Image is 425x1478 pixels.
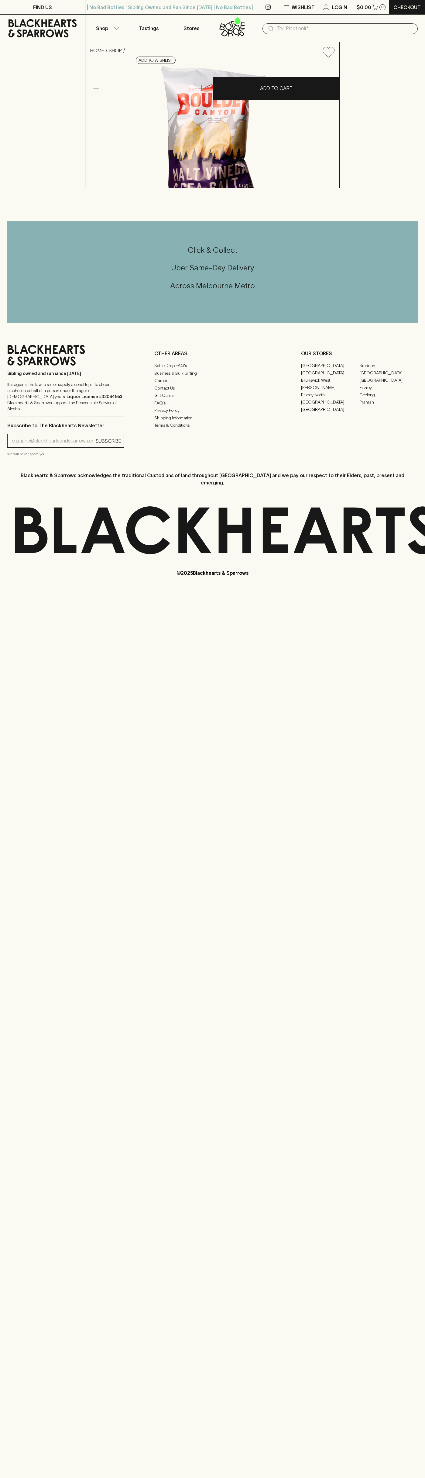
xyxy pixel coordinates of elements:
a: Braddon [359,362,418,369]
a: FAQ's [154,399,271,407]
a: [GEOGRAPHIC_DATA] [359,376,418,384]
p: OUR STORES [301,350,418,357]
a: Fitzroy [359,384,418,391]
strong: Liquor License #32064953 [67,394,122,399]
p: Wishlist [292,4,315,11]
p: $0.00 [357,4,371,11]
p: It is against the law to sell or supply alcohol to, or to obtain alcohol on behalf of a person un... [7,381,124,412]
input: e.g. jane@blackheartsandsparrows.com.au [12,436,93,446]
a: [GEOGRAPHIC_DATA] [301,362,359,369]
a: HOME [90,48,104,53]
p: ADD TO CART [260,85,293,92]
a: Contact Us [154,384,271,392]
div: Call to action block [7,221,418,323]
p: Subscribe to The Blackhearts Newsletter [7,422,124,429]
a: [GEOGRAPHIC_DATA] [301,369,359,376]
a: Tastings [128,15,170,42]
p: Blackhearts & Sparrows acknowledges the traditional Custodians of land throughout [GEOGRAPHIC_DAT... [12,472,413,486]
p: Login [332,4,347,11]
p: Sibling owned and run since [DATE] [7,370,124,376]
a: Geelong [359,391,418,398]
p: SUBSCRIBE [96,437,121,445]
button: Shop [85,15,128,42]
a: Bottle Drop FAQ's [154,362,271,370]
h5: Click & Collect [7,245,418,255]
p: 0 [381,5,384,9]
button: SUBSCRIBE [93,434,124,447]
p: FIND US [33,4,52,11]
a: [PERSON_NAME] [301,384,359,391]
a: Gift Cards [154,392,271,399]
a: Stores [170,15,213,42]
a: Business & Bulk Gifting [154,370,271,377]
a: Careers [154,377,271,384]
h5: Across Melbourne Metro [7,281,418,291]
a: Terms & Conditions [154,422,271,429]
a: [GEOGRAPHIC_DATA] [301,406,359,413]
a: [GEOGRAPHIC_DATA] [301,398,359,406]
img: 70791.png [85,62,339,188]
p: Checkout [393,4,421,11]
button: ADD TO CART [213,77,340,100]
p: We will never spam you [7,451,124,457]
a: [GEOGRAPHIC_DATA] [359,369,418,376]
button: Add to wishlist [320,44,337,60]
a: SHOP [109,48,122,53]
a: Fitzroy North [301,391,359,398]
p: Stores [183,25,199,32]
a: Shipping Information [154,414,271,422]
p: OTHER AREAS [154,350,271,357]
a: Brunswick West [301,376,359,384]
input: Try "Pinot noir" [277,24,413,33]
p: Shop [96,25,108,32]
a: Privacy Policy [154,407,271,414]
a: Prahran [359,398,418,406]
h5: Uber Same-Day Delivery [7,263,418,273]
button: Add to wishlist [136,57,176,64]
p: Tastings [139,25,159,32]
